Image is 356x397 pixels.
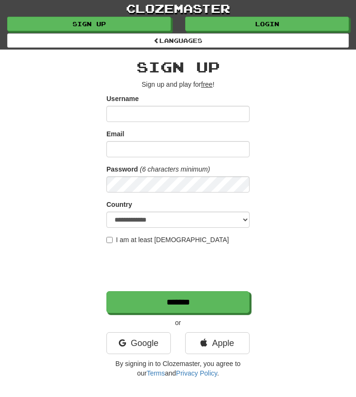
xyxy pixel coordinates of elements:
[106,129,124,139] label: Email
[185,17,349,31] a: Login
[7,17,171,31] a: Sign up
[106,235,229,244] label: I am at least [DEMOGRAPHIC_DATA]
[106,249,251,286] iframe: reCAPTCHA
[106,318,250,327] p: or
[147,369,165,377] a: Terms
[201,81,212,88] u: free
[106,237,113,243] input: I am at least [DEMOGRAPHIC_DATA]
[106,200,132,209] label: Country
[106,359,250,378] p: By signing in to Clozemaster, you agree to our and .
[106,59,250,75] h2: Sign up
[106,332,171,354] a: Google
[140,165,210,173] em: (6 characters minimum)
[176,369,217,377] a: Privacy Policy
[185,332,250,354] a: Apple
[106,94,139,103] label: Username
[106,164,138,174] label: Password
[7,33,349,48] a: Languages
[106,80,250,89] p: Sign up and play for !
